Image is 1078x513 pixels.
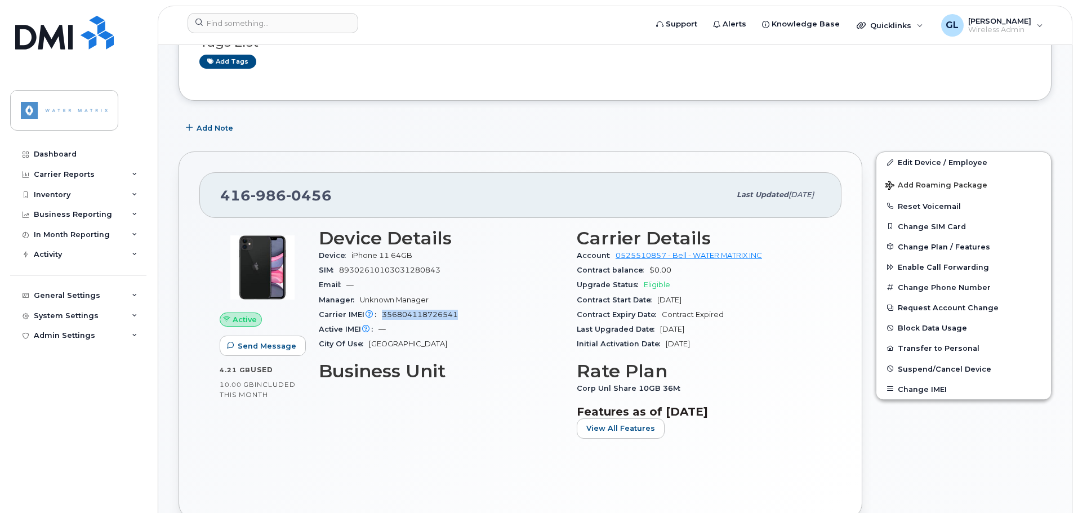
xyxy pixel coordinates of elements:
span: SIM [319,266,339,274]
span: Quicklinks [870,21,911,30]
span: Initial Activation Date [577,340,666,348]
span: Active IMEI [319,325,378,333]
button: Block Data Usage [876,318,1051,338]
span: $0.00 [649,266,671,274]
h3: Tags List [199,35,1031,50]
h3: Features as of [DATE] [577,405,821,418]
h3: Business Unit [319,361,563,381]
h3: Rate Plan [577,361,821,381]
span: Send Message [238,341,296,351]
span: Device [319,251,351,260]
span: 0456 [286,187,332,204]
a: Edit Device / Employee [876,152,1051,172]
span: 356804118726541 [382,310,458,319]
span: included this month [220,380,296,399]
span: Change Plan / Features [898,242,990,251]
span: [DATE] [666,340,690,348]
span: used [251,365,273,374]
span: Eligible [644,280,670,289]
button: View All Features [577,418,665,439]
span: Corp Unl Share 10GB 36M [577,384,686,392]
button: Change Plan / Features [876,237,1051,257]
span: 416 [220,187,332,204]
span: 4.21 GB [220,366,251,374]
div: Gilbert Lam [933,14,1051,37]
span: Add Note [197,123,233,133]
span: 10.00 GB [220,381,255,389]
span: GL [946,19,959,32]
h3: Device Details [319,228,563,248]
span: Contract Expiry Date [577,310,662,319]
span: City Of Use [319,340,369,348]
span: Active [233,314,257,325]
span: iPhone 11 64GB [351,251,412,260]
span: Suspend/Cancel Device [898,364,991,373]
button: Change Phone Number [876,277,1051,297]
button: Change SIM Card [876,216,1051,237]
span: Email [319,280,346,289]
span: — [346,280,354,289]
a: Alerts [705,13,754,35]
span: Knowledge Base [772,19,840,30]
span: Alerts [723,19,746,30]
button: Change IMEI [876,379,1051,399]
button: Suspend/Cancel Device [876,359,1051,379]
span: Last updated [737,190,789,199]
span: Wireless Admin [968,25,1031,34]
span: Contract Expired [662,310,724,319]
button: Reset Voicemail [876,196,1051,216]
span: 986 [251,187,286,204]
button: Request Account Change [876,297,1051,318]
span: [PERSON_NAME] [968,16,1031,25]
button: Add Note [179,118,243,138]
button: Enable Call Forwarding [876,257,1051,277]
span: Carrier IMEI [319,310,382,319]
button: Transfer to Personal [876,338,1051,358]
span: Enable Call Forwarding [898,263,989,271]
span: Add Roaming Package [885,181,987,191]
span: Account [577,251,616,260]
img: iPhone_11.jpg [229,234,296,301]
span: [DATE] [657,296,681,304]
h3: Carrier Details [577,228,821,248]
a: Support [648,13,705,35]
span: View All Features [586,423,655,434]
a: 0525510857 - Bell - WATER MATRIX INC [616,251,762,260]
span: [DATE] [660,325,684,333]
a: Knowledge Base [754,13,848,35]
input: Find something... [188,13,358,33]
span: Contract balance [577,266,649,274]
span: — [378,325,386,333]
span: [DATE] [789,190,814,199]
span: Contract Start Date [577,296,657,304]
span: Last Upgraded Date [577,325,660,333]
span: Upgrade Status [577,280,644,289]
a: Add tags [199,55,256,69]
button: Send Message [220,336,306,356]
span: Support [666,19,697,30]
span: Unknown Manager [360,296,429,304]
span: [GEOGRAPHIC_DATA] [369,340,447,348]
button: Add Roaming Package [876,173,1051,196]
div: Quicklinks [849,14,931,37]
span: Manager [319,296,360,304]
span: 89302610103031280843 [339,266,440,274]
